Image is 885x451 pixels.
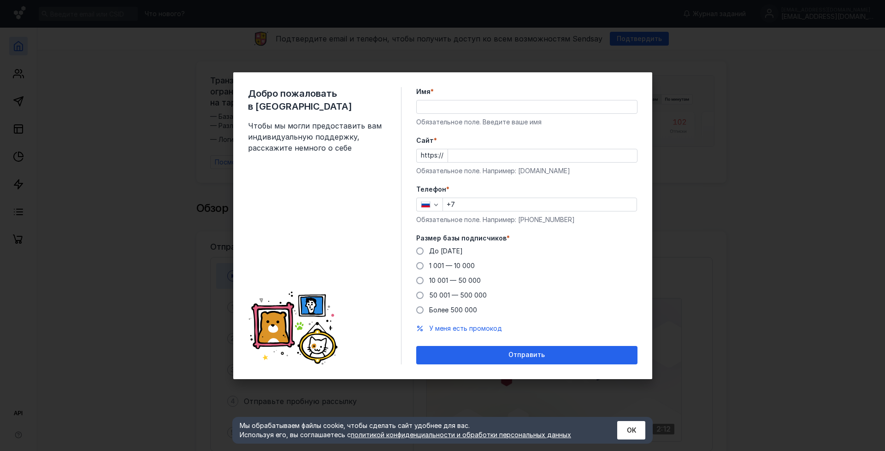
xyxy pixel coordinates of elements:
[248,120,386,153] span: Чтобы мы могли предоставить вам индивидуальную поддержку, расскажите немного о себе
[416,117,637,127] div: Обязательное поле. Введите ваше имя
[416,87,431,96] span: Имя
[416,346,637,364] button: Отправить
[429,276,481,284] span: 10 001 — 50 000
[617,421,645,439] button: ОК
[416,136,434,145] span: Cайт
[416,166,637,176] div: Обязательное поле. Например: [DOMAIN_NAME]
[248,87,386,113] span: Добро пожаловать в [GEOGRAPHIC_DATA]
[508,351,545,359] span: Отправить
[429,262,475,269] span: 1 001 — 10 000
[429,247,463,255] span: До [DATE]
[429,324,502,333] button: У меня есть промокод
[351,431,571,439] a: политикой конфиденциальности и обработки персональных данных
[240,421,595,439] div: Мы обрабатываем файлы cookie, чтобы сделать сайт удобнее для вас. Используя его, вы соглашаетесь c
[416,215,637,224] div: Обязательное поле. Например: [PHONE_NUMBER]
[416,234,507,243] span: Размер базы подписчиков
[429,324,502,332] span: У меня есть промокод
[429,291,487,299] span: 50 001 — 500 000
[416,185,446,194] span: Телефон
[429,306,477,314] span: Более 500 000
